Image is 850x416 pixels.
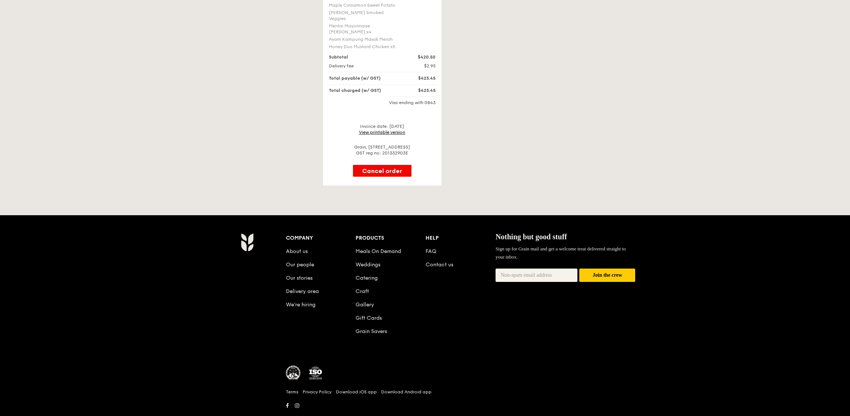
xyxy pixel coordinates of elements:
a: Catering [356,275,378,281]
div: $420.50 [401,54,440,60]
div: $423.45 [401,75,440,81]
a: Our stories [286,275,313,281]
a: Meals On Demand [356,248,401,254]
a: View printable version [359,130,405,135]
a: FAQ [426,248,436,254]
div: $2.95 [401,63,440,69]
a: Grain Savers [356,328,387,335]
div: Delivery fee [324,63,401,69]
img: Grain [241,233,254,252]
div: Visa ending with 0843 [326,100,439,106]
div: Company [286,233,356,243]
a: Gift Cards [356,315,382,321]
div: Subtotal [324,54,401,60]
a: Download Android app [381,389,431,395]
span: Sign up for Grain mail and get a welcome treat delivered straight to your inbox. [496,246,626,260]
a: Contact us [426,262,453,268]
img: MUIS Halal Certified [286,366,301,380]
a: Download iOS app [336,389,377,395]
a: We’re hiring [286,302,316,308]
div: Grain, [STREET_ADDRESS] GST reg no: 201332903E [326,144,439,156]
div: Maple Cinnamon Sweet Potato [329,2,397,8]
div: Invoice date: [DATE] [326,123,439,135]
a: Our people [286,262,314,268]
a: Weddings [356,262,380,268]
div: Help [426,233,496,243]
div: [PERSON_NAME] Smoked Veggies [329,10,397,21]
input: Non-spam email address [496,269,578,282]
div: Products [356,233,426,243]
div: Ayam Kampung Masak Merah [329,36,397,42]
a: Delivery area [286,288,319,294]
button: Cancel order [353,165,411,177]
div: Total charged (w/ GST) [324,87,401,93]
span: Total payable (w/ GST) [329,76,381,81]
a: About us [286,248,308,254]
a: Terms [286,389,298,395]
div: Mentai Mayonnaise [PERSON_NAME] x4 [329,23,397,35]
a: Craft [356,288,369,294]
a: Privacy Policy [303,389,331,395]
button: Join the crew [579,269,635,282]
div: Honey Duo Mustard Chicken x5 [329,44,397,50]
span: Nothing but good stuff [496,233,567,241]
a: Gallery [356,302,374,308]
img: ISO Certified [308,366,323,380]
div: $423.45 [401,87,440,93]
